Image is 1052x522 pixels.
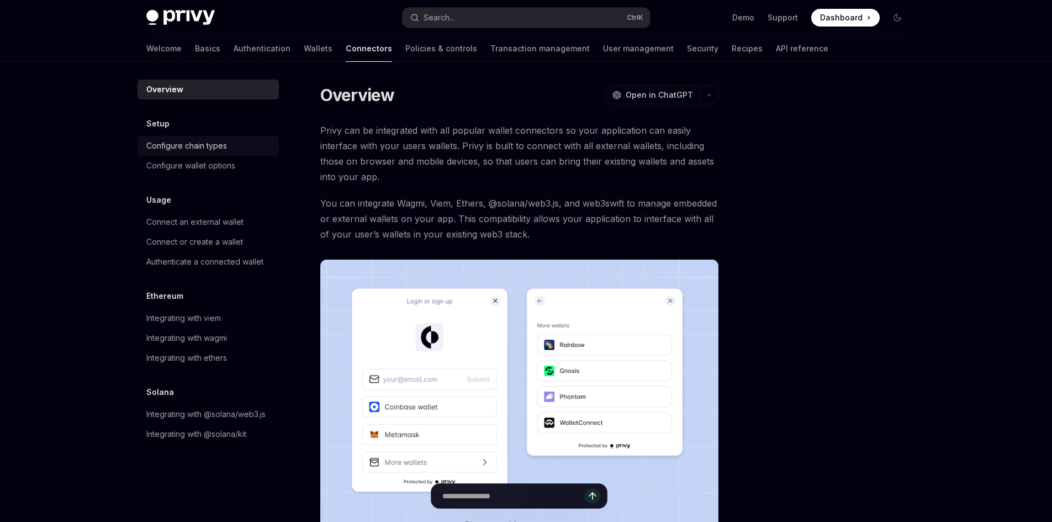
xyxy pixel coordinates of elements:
span: Dashboard [820,12,863,23]
a: User management [603,35,674,62]
a: Overview [138,80,279,99]
div: Connect an external wallet [146,215,244,229]
a: Integrating with ethers [138,348,279,368]
div: Search... [424,11,454,24]
a: Connect or create a wallet [138,232,279,252]
a: Support [768,12,798,23]
a: Recipes [732,35,763,62]
div: Connect or create a wallet [146,235,243,249]
h5: Ethereum [146,289,183,303]
span: Ctrl K [627,13,643,22]
button: Toggle dark mode [889,9,906,27]
button: Search...CtrlK [403,8,650,28]
span: You can integrate Wagmi, Viem, Ethers, @solana/web3.js, and web3swift to manage embedded or exter... [320,196,718,242]
a: Welcome [146,35,182,62]
a: Transaction management [490,35,590,62]
a: Security [687,35,718,62]
a: Integrating with @solana/kit [138,424,279,444]
a: Dashboard [811,9,880,27]
div: Integrating with @solana/web3.js [146,408,266,421]
a: Policies & controls [405,35,477,62]
button: Send message [585,488,600,504]
button: Open in ChatGPT [605,86,700,104]
a: Authenticate a connected wallet [138,252,279,272]
a: Integrating with wagmi [138,328,279,348]
a: API reference [776,35,828,62]
span: Open in ChatGPT [626,89,693,101]
h1: Overview [320,85,395,105]
div: Integrating with wagmi [146,331,227,345]
div: Integrating with @solana/kit [146,428,246,441]
div: Overview [146,83,183,96]
div: Integrating with viem [146,312,221,325]
div: Integrating with ethers [146,351,227,365]
a: Demo [732,12,754,23]
h5: Usage [146,193,171,207]
h5: Setup [146,117,170,130]
div: Authenticate a connected wallet [146,255,263,268]
a: Connectors [346,35,392,62]
div: Configure wallet options [146,159,235,172]
a: Wallets [304,35,332,62]
a: Integrating with @solana/web3.js [138,404,279,424]
a: Authentication [234,35,290,62]
a: Integrating with viem [138,308,279,328]
span: Privy can be integrated with all popular wallet connectors so your application can easily interfa... [320,123,718,184]
a: Configure chain types [138,136,279,156]
img: dark logo [146,10,215,25]
a: Connect an external wallet [138,212,279,232]
a: Configure wallet options [138,156,279,176]
a: Basics [195,35,220,62]
div: Configure chain types [146,139,227,152]
h5: Solana [146,386,174,399]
